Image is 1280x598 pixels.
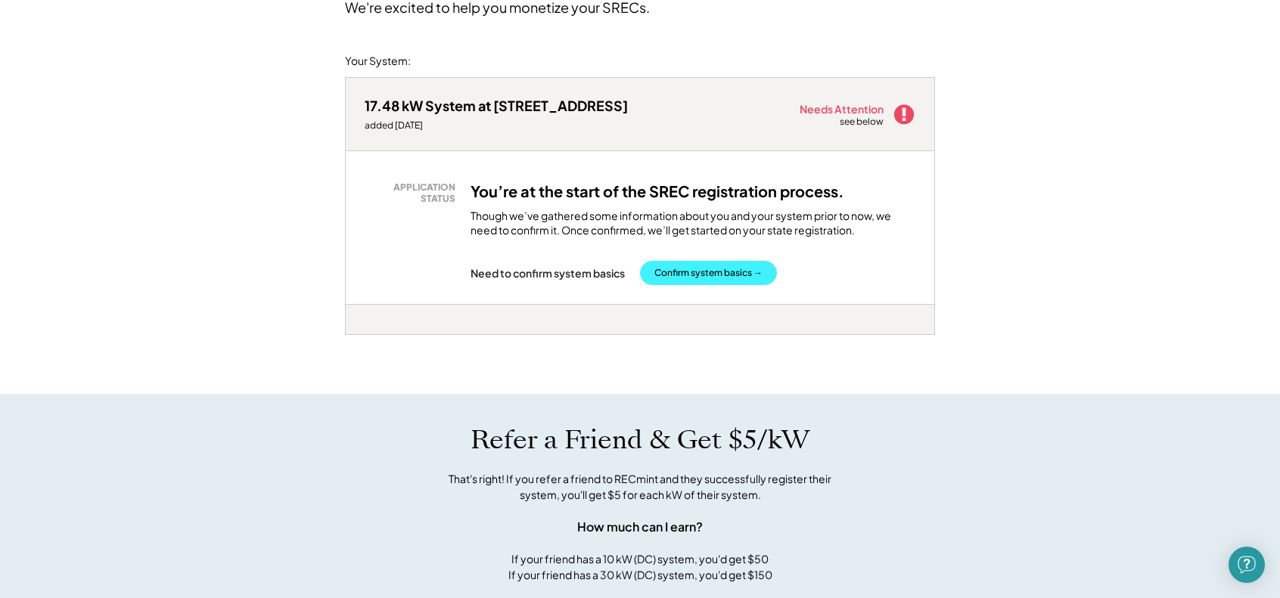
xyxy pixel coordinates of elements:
[365,119,628,132] div: added [DATE]
[577,518,703,536] div: How much can I earn?
[471,209,915,238] div: Though we’ve gathered some information about you and your system prior to now, we need to confirm...
[640,261,777,285] button: Confirm system basics →
[372,181,455,205] div: APPLICATION STATUS
[471,266,625,280] div: Need to confirm system basics
[840,116,885,129] div: see below
[432,471,848,503] div: That's right! If you refer a friend to RECmint and they successfully register their system, you'l...
[345,335,396,341] div: oauvddcn - MD 1.5x (BT)
[365,97,628,114] div: 17.48 kW System at [STREET_ADDRESS]
[471,424,809,456] h1: Refer a Friend & Get $5/kW
[1229,547,1265,583] div: Open Intercom Messenger
[508,551,772,583] div: If your friend has a 10 kW (DC) system, you'd get $50 If your friend has a 30 kW (DC) system, you...
[471,181,844,201] h3: You’re at the start of the SREC registration process.
[800,104,885,114] div: Needs Attention
[345,54,411,69] div: Your System:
